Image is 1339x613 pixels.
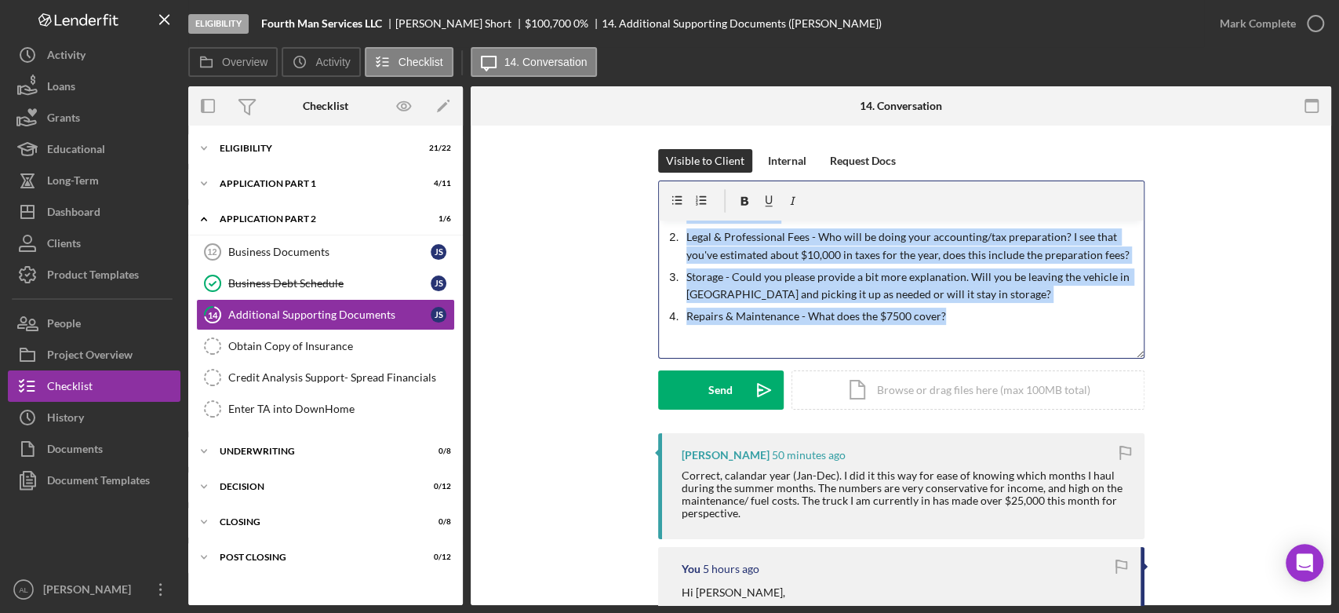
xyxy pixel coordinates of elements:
[8,196,180,228] button: Dashboard
[228,246,431,258] div: Business Documents
[830,149,896,173] div: Request Docs
[602,17,882,30] div: 14. Additional Supporting Documents ([PERSON_NAME])
[47,133,105,169] div: Educational
[686,228,1139,264] p: Legal & Professional Fees - Who will be doing your accounting/tax preparation? I see that you've ...
[708,370,733,410] div: Send
[423,482,451,491] div: 0 / 12
[395,17,525,30] div: [PERSON_NAME] Short
[703,563,759,575] time: 2025-09-23 17:02
[1220,8,1296,39] div: Mark Complete
[208,309,218,319] tspan: 14
[220,482,412,491] div: Decision
[658,149,752,173] button: Visible to Client
[822,149,904,173] button: Request Docs
[423,517,451,527] div: 0 / 8
[228,277,431,290] div: Business Debt Schedule
[431,275,446,291] div: J S
[220,517,412,527] div: Closing
[8,308,180,339] button: People
[315,56,350,68] label: Activity
[47,196,100,232] div: Dashboard
[365,47,453,77] button: Checklist
[188,14,249,34] div: Eligibility
[228,340,454,352] div: Obtain Copy of Insurance
[682,449,770,462] div: [PERSON_NAME]
[860,100,942,112] div: 14. Conversation
[196,362,455,393] a: Credit Analysis Support- Spread Financials
[8,370,180,402] a: Checklist
[8,465,180,496] button: Document Templates
[282,47,360,77] button: Activity
[188,47,278,77] button: Overview
[196,236,455,268] a: 12Business DocumentsJS
[8,102,180,133] button: Grants
[8,433,180,465] button: Documents
[8,39,180,71] button: Activity
[8,259,180,290] a: Product Templates
[47,402,84,437] div: History
[261,17,382,30] b: Fourth Man Services LLC
[47,71,75,106] div: Loans
[682,584,1125,601] p: Hi [PERSON_NAME],
[398,56,443,68] label: Checklist
[686,308,1139,325] p: Repairs & Maintenance - What does the $7500 cover?
[772,449,846,462] time: 2025-09-23 21:02
[8,165,180,196] button: Long-Term
[423,179,451,188] div: 4 / 11
[47,339,133,374] div: Project Overview
[207,247,216,257] tspan: 12
[196,268,455,299] a: Business Debt ScheduleJS
[39,574,141,609] div: [PERSON_NAME]
[573,17,588,30] div: 0 %
[8,228,180,259] button: Clients
[47,165,99,200] div: Long-Term
[423,553,451,562] div: 0 / 12
[431,307,446,323] div: J S
[423,447,451,456] div: 0 / 8
[228,308,431,321] div: Additional Supporting Documents
[47,370,93,406] div: Checklist
[47,228,81,263] div: Clients
[504,56,588,68] label: 14. Conversation
[525,16,571,30] span: $100,700
[471,47,598,77] button: 14. Conversation
[220,553,412,562] div: Post Closing
[1286,544,1323,582] div: Open Intercom Messenger
[8,339,180,370] a: Project Overview
[423,144,451,153] div: 21 / 22
[47,465,150,500] div: Document Templates
[220,447,412,456] div: Underwriting
[303,100,348,112] div: Checklist
[682,563,700,575] div: You
[222,56,267,68] label: Overview
[682,469,1129,520] div: Correct, calandar year (Jan-Dec). I did it this way for ease of knowing which months I haul durin...
[658,370,784,410] button: Send
[220,214,412,224] div: Application Part 2
[19,586,28,594] text: AL
[196,393,455,425] a: Enter TA into DownHome
[228,371,454,384] div: Credit Analysis Support- Spread Financials
[47,102,80,137] div: Grants
[686,268,1139,304] p: Storage - Could you please provide a bit more explanation. Will you be leaving the vehicle in [GE...
[8,133,180,165] button: Educational
[8,402,180,433] button: History
[47,433,103,469] div: Documents
[47,39,86,75] div: Activity
[768,149,806,173] div: Internal
[431,244,446,260] div: J S
[220,144,412,153] div: Eligibility
[47,308,81,343] div: People
[220,179,412,188] div: Application Part 1
[196,330,455,362] a: Obtain Copy of Insurance
[8,71,180,102] button: Loans
[760,149,814,173] button: Internal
